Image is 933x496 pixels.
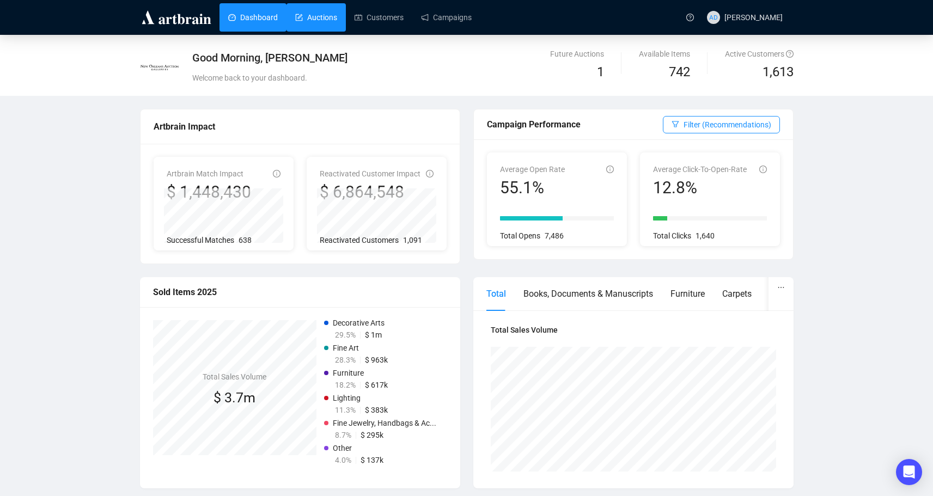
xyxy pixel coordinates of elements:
div: Good Morning, [PERSON_NAME] [192,50,573,65]
span: Average Open Rate [500,165,565,174]
span: filter [672,120,679,128]
span: $ 137k [361,456,383,464]
div: Books, Documents & Manuscripts [523,287,653,301]
span: $ 383k [365,406,388,414]
div: Furniture [670,287,705,301]
span: Furniture [333,369,364,377]
span: Active Customers [725,50,794,58]
span: 638 [239,236,252,244]
span: 8.7% [335,431,351,439]
img: logo [140,9,213,26]
span: Successful Matches [167,236,234,244]
a: Auctions [295,3,337,32]
span: 11.3% [335,406,356,414]
span: $ 1m [365,330,382,339]
div: $ 6,864,548 [320,182,420,203]
h4: Total Sales Volume [491,324,776,336]
div: Campaign Performance [487,118,663,131]
span: info-circle [606,166,614,173]
span: 7,486 [545,231,564,240]
span: 18.2% [335,381,356,389]
a: Dashboard [228,3,278,32]
div: Artbrain Impact [154,120,447,133]
span: Reactivated Customers [320,236,399,244]
span: 29.5% [335,330,356,339]
span: Reactivated Customer Impact [320,169,420,178]
span: 4.0% [335,456,351,464]
button: ellipsis [769,277,794,298]
span: Fine Jewelry, Handbags & Ac... [333,419,436,427]
span: 28.3% [335,356,356,364]
span: info-circle [426,170,434,177]
span: Filter (Recommendations) [684,119,771,131]
span: AD [709,12,717,22]
img: NewOrleansLogo.svg [141,48,179,87]
a: Campaigns [421,3,472,32]
span: Decorative Arts [333,319,385,327]
button: Filter (Recommendations) [663,116,780,133]
span: [PERSON_NAME] [724,13,783,22]
span: $ 3.7m [214,390,255,406]
span: 1,613 [763,62,794,83]
span: Total Opens [500,231,540,240]
span: 742 [669,64,690,79]
span: Other [333,444,352,452]
span: Artbrain Match Impact [167,169,243,178]
div: Total [486,287,506,301]
span: $ 963k [365,356,388,364]
span: ellipsis [777,284,785,291]
span: Fine Art [333,344,359,352]
div: Available Items [639,48,690,60]
div: 55.1% [500,177,565,198]
span: Lighting [333,394,361,402]
span: Average Click-To-Open-Rate [653,165,747,174]
div: Carpets [722,287,752,301]
span: Total Clicks [653,231,691,240]
h4: Total Sales Volume [203,371,266,383]
span: info-circle [759,166,767,173]
span: 1 [597,64,604,79]
span: 1,091 [403,236,422,244]
span: info-circle [273,170,280,177]
div: Future Auctions [550,48,604,60]
span: question-circle [786,50,794,58]
div: Open Intercom Messenger [896,459,922,485]
div: Sold Items 2025 [153,285,447,299]
span: question-circle [686,14,694,21]
span: 1,640 [696,231,715,240]
div: Welcome back to your dashboard. [192,72,573,84]
div: $ 1,448,430 [167,182,251,203]
a: Customers [355,3,404,32]
span: $ 617k [365,381,388,389]
div: 12.8% [653,177,747,198]
span: $ 295k [361,431,383,439]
